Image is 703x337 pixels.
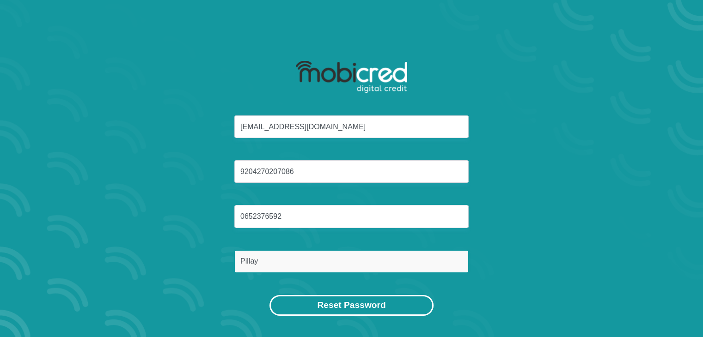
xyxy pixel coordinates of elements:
[296,61,407,93] img: mobicred logo
[234,115,469,138] input: Email
[234,160,469,183] input: ID Number
[234,205,469,228] input: Cellphone Number
[269,295,433,316] button: Reset Password
[234,250,469,273] input: Surname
